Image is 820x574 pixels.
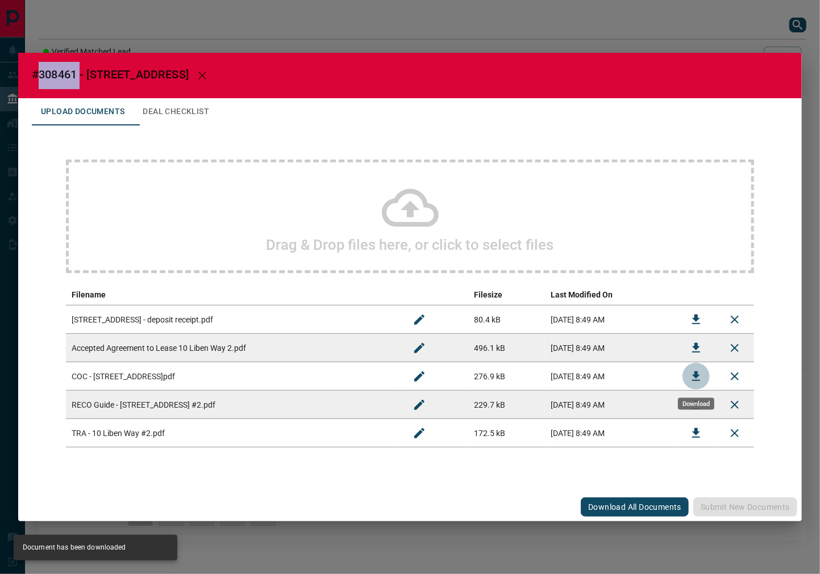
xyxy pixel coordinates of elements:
[545,362,677,391] td: [DATE] 8:49 AM
[721,420,748,447] button: Remove File
[678,398,714,410] div: Download
[406,391,433,418] button: Rename
[66,419,400,447] td: TRA - 10 Liben Way #2.pdf
[721,363,748,390] button: Remove File
[682,363,710,390] button: Download
[682,306,710,333] button: Download
[66,160,754,273] div: Drag & Drop files here, or click to select files
[66,284,400,305] th: Filename
[267,236,554,253] h2: Drag & Drop files here, or click to select files
[406,420,433,447] button: Rename
[545,305,677,334] td: [DATE] 8:49 AM
[581,497,689,517] button: Download All Documents
[545,419,677,447] td: [DATE] 8:49 AM
[715,284,754,305] th: delete file action column
[406,363,433,390] button: Rename
[677,284,715,305] th: download action column
[66,334,400,362] td: Accepted Agreement to Lease 10 Liben Way 2.pdf
[721,391,748,418] button: Remove File
[682,334,710,362] button: Download
[32,98,134,125] button: Upload Documents
[545,391,677,419] td: [DATE] 8:49 AM
[721,306,748,333] button: Remove File
[468,305,545,334] td: 80.4 kB
[406,334,433,362] button: Rename
[682,420,710,447] button: Download
[134,98,218,125] button: Deal Checklist
[545,284,677,305] th: Last Modified On
[400,284,468,305] th: edit column
[468,419,545,447] td: 172.5 kB
[66,391,400,419] td: RECO Guide - [STREET_ADDRESS] #2.pdf
[468,362,545,391] td: 276.9 kB
[66,305,400,334] td: [STREET_ADDRESS] - deposit receipt.pdf
[406,306,433,333] button: Rename
[721,334,748,362] button: Remove File
[545,334,677,362] td: [DATE] 8:49 AM
[66,362,400,391] td: COC - [STREET_ADDRESS]pdf
[468,391,545,419] td: 229.7 kB
[32,68,189,81] span: #308461 - [STREET_ADDRESS]
[468,334,545,362] td: 496.1 kB
[468,284,545,305] th: Filesize
[23,538,126,557] div: Document has been downloaded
